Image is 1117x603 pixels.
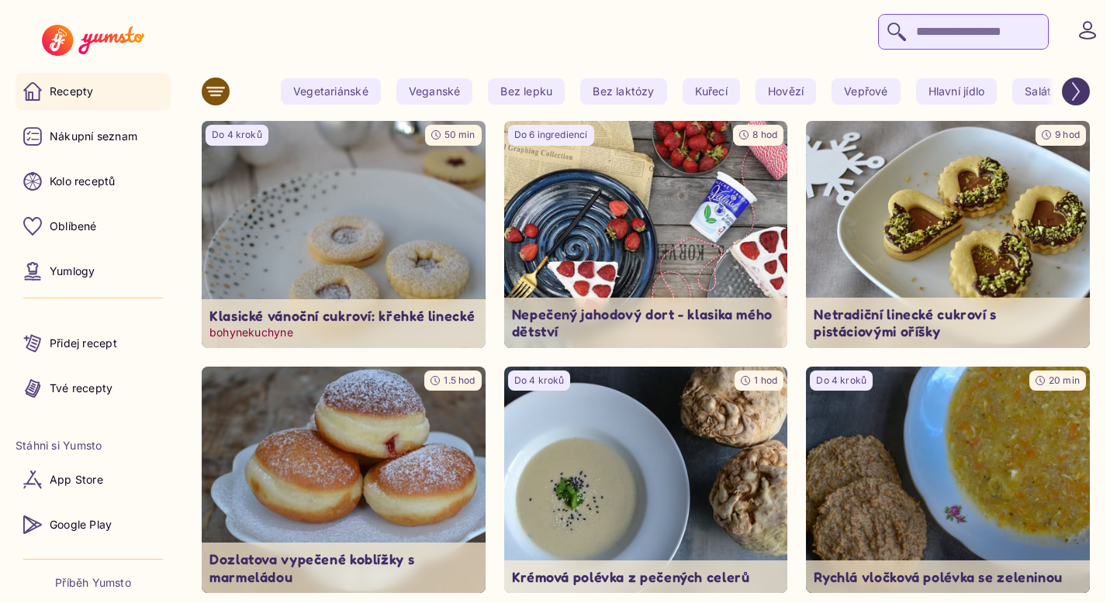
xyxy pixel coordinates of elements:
[504,367,788,594] a: undefinedDo 4 kroků1 hodKrémová polévka z pečených celerů
[504,121,788,348] img: undefined
[50,517,112,532] p: Google Play
[916,78,998,105] yumsto-tag: Hlavní jídlo
[202,121,486,348] a: undefinedDo 4 kroků50 minKlasické vánoční cukroví: křehké lineckébohynekuchyne
[16,118,171,155] a: Nákupní seznam
[806,121,1090,348] img: undefined
[202,367,486,594] a: undefined1.5 hodDozlatova vypečené koblížky s marmeládou
[1062,78,1090,105] button: Scroll right
[806,121,1090,348] a: undefined9 hodNetradiční linecké cukroví s pistáciovými oříšky
[512,305,780,340] p: Nepečený jahodový dort - klasika mého dětství
[16,438,171,453] li: Stáhni si Yumsto
[1049,374,1080,386] span: 20 min
[16,325,171,362] a: Přidej recept
[16,73,171,110] a: Recepty
[504,367,788,594] img: undefined
[209,307,478,325] p: Klasické vánoční cukroví: křehké linecké
[50,336,117,351] p: Přidej recept
[444,374,475,386] span: 1.5 hod
[512,568,780,586] p: Krémová polévka z pečených celerů
[281,78,381,105] yumsto-tag: Vegetariánské
[580,78,666,105] yumsto-tag: Bez laktózy
[202,367,486,594] img: undefined
[50,84,93,99] p: Recepty
[16,461,171,498] a: App Store
[756,78,816,105] yumsto-tag: Hovězí
[504,121,788,348] a: undefinedDo 6 ingrediencí8 hodNepečený jahodový dort - klasika mého dětství
[50,264,95,279] p: Yumlogy
[683,78,740,105] yumsto-tag: Kuřecí
[1055,129,1080,140] span: 9 hod
[50,174,116,189] p: Kolo receptů
[814,568,1082,586] p: Rychlá vločková polévka se zeleninou
[444,129,476,140] span: 50 min
[488,78,565,105] yumsto-tag: Bez lepku
[396,78,473,105] yumsto-tag: Veganské
[16,506,171,543] a: Google Play
[195,115,493,353] img: undefined
[16,208,171,245] a: Oblíbené
[212,129,262,142] p: Do 4 kroků
[814,305,1082,340] p: Netradiční linecké cukroví s pistáciovými oříšky
[514,374,565,388] p: Do 4 kroků
[55,575,131,591] a: Příběh Yumsto
[16,370,171,407] a: Tvé recepty
[754,374,777,386] span: 1 hod
[50,129,137,144] p: Nákupní seznam
[514,129,588,142] p: Do 6 ingrediencí
[1012,78,1063,105] yumsto-tag: Salát
[209,325,478,340] p: bohynekuchyne
[816,374,866,388] p: Do 4 kroků
[806,367,1090,594] img: undefined
[209,550,478,585] p: Dozlatova vypečené koblížky s marmeládou
[806,367,1090,594] a: undefinedDo 4 kroků20 minRychlá vločková polévka se zeleninou
[50,219,97,234] p: Oblíbené
[42,25,144,56] img: Yumsto logo
[16,253,171,290] a: Yumlogy
[832,78,900,105] yumsto-tag: Vepřové
[752,129,777,140] span: 8 hod
[50,381,112,396] p: Tvé recepty
[16,163,171,200] a: Kolo receptů
[50,472,103,488] p: App Store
